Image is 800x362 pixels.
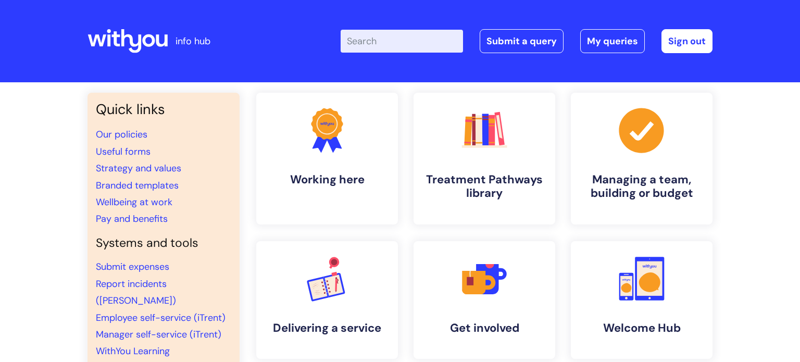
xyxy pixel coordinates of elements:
p: info hub [176,33,210,49]
h4: Working here [265,173,390,186]
a: Pay and benefits [96,213,168,225]
a: WithYou Learning [96,345,170,357]
a: Branded templates [96,179,179,192]
h4: Delivering a service [265,321,390,335]
a: Delivering a service [256,241,398,359]
a: Manager self-service (iTrent) [96,328,221,341]
h4: Get involved [422,321,547,335]
a: Wellbeing at work [96,196,172,208]
a: Managing a team, building or budget [571,93,712,224]
a: Report incidents ([PERSON_NAME]) [96,278,176,307]
a: Working here [256,93,398,224]
h3: Quick links [96,101,231,118]
h4: Systems and tools [96,236,231,251]
a: Treatment Pathways library [414,93,555,224]
a: Welcome Hub [571,241,712,359]
a: Strategy and values [96,162,181,174]
a: Submit expenses [96,260,169,273]
h4: Treatment Pathways library [422,173,547,201]
h4: Welcome Hub [579,321,704,335]
a: My queries [580,29,645,53]
a: Employee self-service (iTrent) [96,311,226,324]
h4: Managing a team, building or budget [579,173,704,201]
div: | - [341,29,712,53]
a: Useful forms [96,145,151,158]
input: Search [341,30,463,53]
a: Sign out [661,29,712,53]
a: Submit a query [480,29,564,53]
a: Get involved [414,241,555,359]
a: Our policies [96,128,147,141]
